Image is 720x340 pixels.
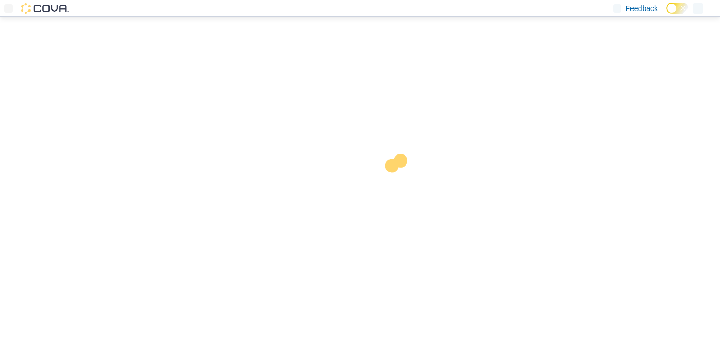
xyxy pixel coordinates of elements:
[626,3,658,14] span: Feedback
[360,146,439,225] img: cova-loader
[21,3,69,14] img: Cova
[666,3,688,14] input: Dark Mode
